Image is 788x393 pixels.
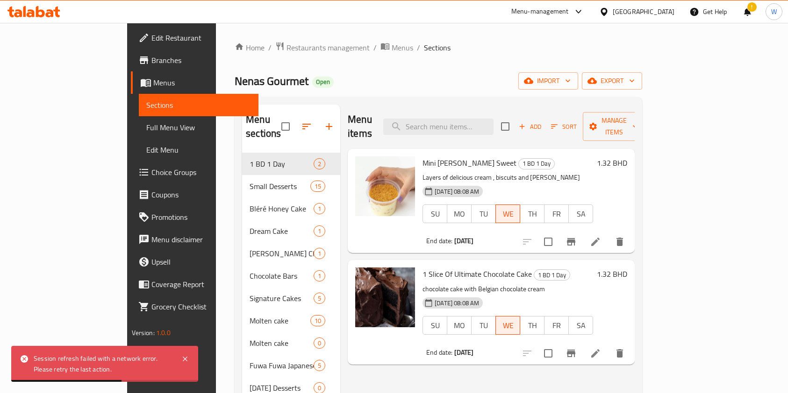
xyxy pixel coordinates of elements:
[131,251,259,273] a: Upsell
[426,346,452,358] span: End date:
[242,242,340,265] div: [PERSON_NAME] Chocolate Cake1
[131,295,259,318] a: Grocery Checklist
[431,299,483,308] span: [DATE] 08:08 AM
[310,315,325,326] div: items
[526,75,571,87] span: import
[153,77,251,88] span: Menus
[146,99,251,111] span: Sections
[311,182,325,191] span: 15
[312,78,334,86] span: Open
[560,231,582,253] button: Branch-specific-item
[314,249,325,258] span: 1
[471,204,496,223] button: TU
[250,360,314,371] span: Fuwa Fuwa Japanese
[471,316,496,335] button: TU
[250,293,314,304] span: Signature Cakes
[250,225,314,237] span: Dream Cake
[314,160,325,168] span: 2
[314,360,325,371] div: items
[500,319,516,332] span: WE
[454,346,474,358] b: [DATE]
[383,119,494,135] input: search
[519,158,554,169] span: 1 BD 1 Day
[146,122,251,133] span: Full Menu View
[276,117,295,136] span: Select all sections
[132,327,155,339] span: Version:
[589,75,635,87] span: export
[131,71,259,94] a: Menus
[520,316,544,335] button: TH
[146,144,251,155] span: Edit Menu
[314,203,325,214] div: items
[310,181,325,192] div: items
[582,72,642,90] button: export
[250,270,314,281] div: Chocolate Bars
[131,183,259,206] a: Coupons
[544,204,569,223] button: FR
[355,267,415,327] img: 1 Slice Of Ultimate Chocolate Cake
[597,267,627,281] h6: 1.32 BHD
[426,235,452,247] span: End date:
[597,156,627,169] h6: 1.32 BHD
[314,361,325,370] span: 5
[475,207,492,221] span: TU
[613,7,674,17] div: [GEOGRAPHIC_DATA]
[451,207,468,221] span: MO
[151,167,251,178] span: Choice Groups
[139,94,259,116] a: Sections
[151,301,251,312] span: Grocery Checklist
[520,204,544,223] button: TH
[235,70,308,91] span: Nenas Gourmet
[423,156,516,170] span: Mini [PERSON_NAME] Sweet
[250,203,314,214] span: Bléré Honey Cake
[380,42,413,54] a: Menus
[590,236,601,247] a: Edit menu item
[548,319,565,332] span: FR
[275,42,370,54] a: Restaurants management
[518,72,578,90] button: import
[475,319,492,332] span: TU
[447,316,472,335] button: MO
[609,342,631,365] button: delete
[451,319,468,332] span: MO
[423,267,532,281] span: 1 Slice Of Ultimate Chocolate Cake
[250,248,314,259] div: Bruce Chocolate Cake
[423,283,593,295] p: chocolate cake with Belgian chocolate cream
[242,153,340,175] div: 1 BD 1 Day2
[568,204,593,223] button: SA
[314,272,325,281] span: 1
[151,55,251,66] span: Branches
[534,269,570,281] div: 1 BD 1 Day
[131,49,259,71] a: Branches
[250,337,314,349] span: Molten cake
[424,42,451,53] span: Sections
[250,248,314,259] span: [PERSON_NAME] Chocolate Cake
[250,315,310,326] div: Molten cake
[573,319,589,332] span: SA
[151,189,251,200] span: Coupons
[131,161,259,183] a: Choice Groups
[560,342,582,365] button: Branch-specific-item
[545,119,583,134] span: Sort items
[314,204,325,213] span: 1
[573,207,589,221] span: SA
[151,234,251,245] span: Menu disclaimer
[500,207,516,221] span: WE
[250,181,310,192] span: Small Desserts
[139,116,259,139] a: Full Menu View
[151,256,251,267] span: Upsell
[314,270,325,281] div: items
[151,279,251,290] span: Coverage Report
[427,319,444,332] span: SU
[242,197,340,220] div: Bléré Honey Cake1
[423,316,447,335] button: SU
[518,158,555,169] div: 1 BD 1 Day
[314,294,325,303] span: 5
[314,225,325,237] div: items
[551,121,577,132] span: Sort
[771,7,777,17] span: W
[314,339,325,348] span: 0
